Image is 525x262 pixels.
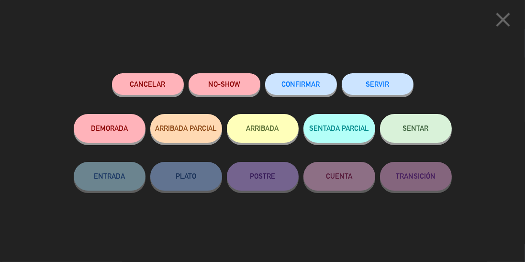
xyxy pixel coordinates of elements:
[380,114,452,143] button: SENTAR
[488,7,518,35] button: close
[265,73,337,95] button: CONFIRMAR
[342,73,413,95] button: SERVIR
[155,124,217,132] span: ARRIBADA PARCIAL
[150,114,222,143] button: ARRIBADA PARCIAL
[74,162,145,191] button: ENTRADA
[74,114,145,143] button: DEMORADA
[150,162,222,191] button: PLATO
[303,162,375,191] button: CUENTA
[112,73,184,95] button: Cancelar
[189,73,260,95] button: NO-SHOW
[282,80,320,88] span: CONFIRMAR
[227,162,299,191] button: POSTRE
[303,114,375,143] button: SENTADA PARCIAL
[403,124,429,132] span: SENTAR
[227,114,299,143] button: ARRIBADA
[491,8,515,32] i: close
[380,162,452,191] button: TRANSICIÓN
